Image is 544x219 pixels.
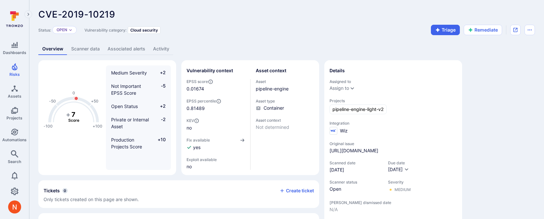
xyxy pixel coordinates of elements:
[111,83,141,96] span: Not Important EPSS Score
[38,43,535,55] div: Vulnerability tabs
[111,137,142,149] span: Production Projects Score
[330,98,457,103] span: Projects
[9,72,20,77] span: Risks
[111,103,138,109] span: Open Status
[187,99,245,104] span: EPSS percentile
[330,67,345,74] h2: Details
[8,159,21,164] span: Search
[153,116,166,130] span: -2
[66,111,70,118] tspan: +
[510,25,521,35] div: Open original issue
[153,136,166,150] span: +10
[256,79,314,84] span: Asset
[332,106,384,113] span: pipeline-engine-light-v2
[69,28,72,32] button: Expand dropdown
[93,124,102,129] text: +100
[84,28,126,33] span: Vulnerability category:
[62,188,68,193] span: 0
[388,160,409,165] span: Due date
[388,160,409,173] div: Due date field
[350,86,355,91] button: Expand dropdown
[187,86,204,92] span: 0.01674
[111,117,149,129] span: Private or Internal Asset
[256,124,314,130] span: Not determined
[193,144,201,151] span: yes
[330,167,382,173] span: [DATE]
[187,163,245,170] span: no
[8,94,21,99] span: Assets
[38,180,319,208] section: tickets card
[256,99,314,103] span: Asset type
[388,167,409,173] button: [DATE]
[256,67,286,74] h2: Asset context
[187,118,245,123] span: KEV
[24,10,32,18] button: Expand navigation menu
[44,124,53,129] text: -100
[49,99,56,104] text: -50
[187,79,245,84] span: EPSS score
[68,118,79,123] text: Score
[340,128,348,134] span: Wiz
[128,26,161,34] div: Cloud security
[2,137,27,142] span: Automations
[187,105,245,112] span: 0.81489
[431,25,460,35] button: Triage
[44,187,60,194] h2: Tickets
[153,83,166,96] span: -5
[279,188,314,194] button: Create ticket
[153,103,166,110] span: +2
[111,70,147,75] span: Medium Severity
[187,67,233,74] h2: Vulnerability context
[388,167,403,172] span: [DATE]
[104,43,149,55] a: Associated alerts
[26,12,31,17] i: Expand navigation menu
[153,69,166,76] span: +2
[395,187,411,192] div: Medium
[149,43,173,55] a: Activity
[38,28,51,33] span: Status:
[57,27,67,33] button: Open
[330,200,457,205] span: [PERSON_NAME] dismissed date
[330,121,457,126] span: Integration
[330,86,349,91] button: Assign to
[38,180,319,208] div: Collapse
[72,91,75,96] text: 0
[330,160,382,165] span: Scanned date
[38,9,115,20] span: CVE-2019-10219
[38,43,67,55] a: Overview
[8,200,21,213] div: Neeren Patki
[330,104,387,114] a: pipeline-engine-light-v2
[330,180,382,185] span: Scanner status
[67,43,104,55] a: Scanner data
[330,206,457,213] span: N/A
[330,147,378,154] a: [URL][DOMAIN_NAME]
[187,125,245,131] span: no
[3,50,26,55] span: Dashboards
[187,138,210,143] span: Fix available
[388,180,411,185] span: Severity
[61,111,87,123] g: The vulnerability score is based on the parameters defined in the settings
[264,105,284,111] span: Container
[187,157,217,162] span: Exploit available
[525,25,535,35] button: Options menu
[330,141,457,146] span: Original issue
[256,118,314,123] span: Asset context
[91,99,98,104] text: +50
[464,25,502,35] button: Remediate
[71,111,75,118] tspan: 7
[330,79,457,84] span: Assigned to
[44,197,139,202] span: Only tickets created on this page are shown.
[330,186,382,192] span: Open
[256,86,289,91] a: pipeline-engine
[6,116,22,120] span: Projects
[8,200,21,213] img: ACg8ocIprwjrgDQnDsNSk9Ghn5p5-B8DpAKWoJ5Gi9syOE4K59tr4Q=s96-c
